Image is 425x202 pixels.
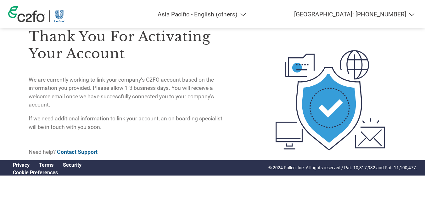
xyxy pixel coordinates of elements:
[268,164,417,171] p: © 2024 Pollen, Inc. All rights reserved / Pat. 10,817,932 and Pat. 11,100,477.
[264,14,396,186] img: activated
[29,76,227,109] p: We are currently working to link your company’s C2FO account based on the information you provide...
[29,28,227,62] h3: Thank you for activating your account
[29,14,227,162] div: —
[13,170,58,176] a: Cookie Preferences, opens a dedicated popup modal window
[63,162,81,168] a: Security
[13,162,30,168] a: Privacy
[8,170,86,176] div: Open Cookie Preferences Modal
[29,148,227,156] p: Need help?
[29,114,227,131] p: If we need additional information to link your account, an on boarding specialist will be in touc...
[57,149,98,155] a: Contact Support
[54,10,65,22] img: Unilever
[8,6,45,22] img: c2fo logo
[39,162,53,168] a: Terms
